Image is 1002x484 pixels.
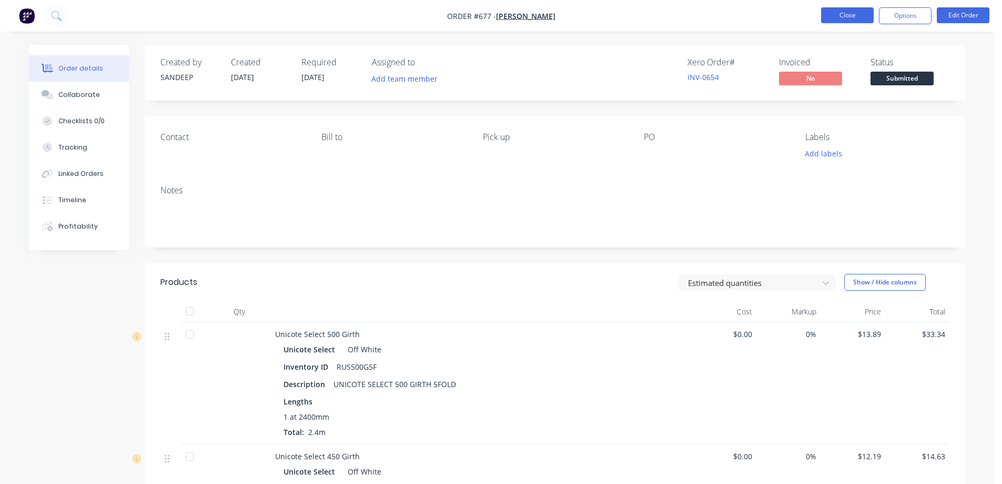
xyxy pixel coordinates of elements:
div: Qty [208,301,271,322]
button: Add labels [799,146,847,161]
div: Off White [343,342,381,357]
div: Description [284,377,329,392]
span: $0.00 [696,329,752,340]
div: Linked Orders [58,169,104,179]
div: Labels [805,132,949,142]
span: Unicote Select 500 Girth [275,329,360,339]
span: Unicote Select 450 Girth [275,451,360,461]
span: $14.63 [889,451,946,462]
div: Tracking [58,143,87,152]
button: Profitability [29,213,129,240]
div: RUS500G5F [332,359,381,374]
span: 2.4m [304,427,330,437]
span: Lengths [284,396,312,407]
span: No [779,72,842,85]
span: 0% [761,329,817,340]
div: Price [821,301,885,322]
div: Checklists 0/0 [58,116,105,126]
button: Options [879,7,932,24]
div: Cost [692,301,756,322]
span: $0.00 [696,451,752,462]
div: Products [160,276,197,289]
a: INV-0654 [687,72,719,82]
button: Edit Order [937,7,989,23]
div: Required [301,57,359,67]
button: Collaborate [29,82,129,108]
span: 1 at 2400mm [284,411,329,422]
button: Checklists 0/0 [29,108,129,134]
div: Collaborate [58,90,100,100]
span: 0% [761,451,817,462]
div: Notes [160,185,949,195]
button: Timeline [29,187,129,213]
button: Add team member [366,72,443,86]
button: Order details [29,55,129,82]
div: Invoiced [779,57,858,67]
div: PO [644,132,788,142]
div: Created [231,57,289,67]
div: Created by [160,57,218,67]
div: Total [885,301,950,322]
span: $12.19 [825,451,881,462]
button: Linked Orders [29,161,129,187]
div: Inventory ID [284,359,332,374]
div: UNICOTE SELECT 500 GIRTH 5FOLD [329,377,460,392]
div: Markup [756,301,821,322]
div: Timeline [58,195,86,205]
button: Add team member [372,72,443,86]
div: Profitability [58,222,98,231]
span: [DATE] [301,72,325,82]
div: Order details [58,64,103,73]
button: Submitted [871,72,934,87]
div: Unicote Select [284,342,339,357]
span: [DATE] [231,72,254,82]
div: Assigned to [372,57,477,67]
div: Contact [160,132,305,142]
img: Factory [19,8,35,24]
span: Total: [284,427,304,437]
div: Off White [343,464,381,479]
div: SANDEEP [160,72,218,83]
a: [PERSON_NAME] [496,11,555,21]
div: Xero Order # [687,57,766,67]
button: Tracking [29,134,129,161]
span: $13.89 [825,329,881,340]
div: Pick up [483,132,627,142]
div: Unicote Select [284,464,339,479]
button: Close [821,7,874,23]
button: Show / Hide columns [844,274,926,291]
div: Status [871,57,949,67]
span: Order #677 - [447,11,496,21]
span: $33.34 [889,329,946,340]
span: Submitted [871,72,934,85]
div: Bill to [321,132,465,142]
